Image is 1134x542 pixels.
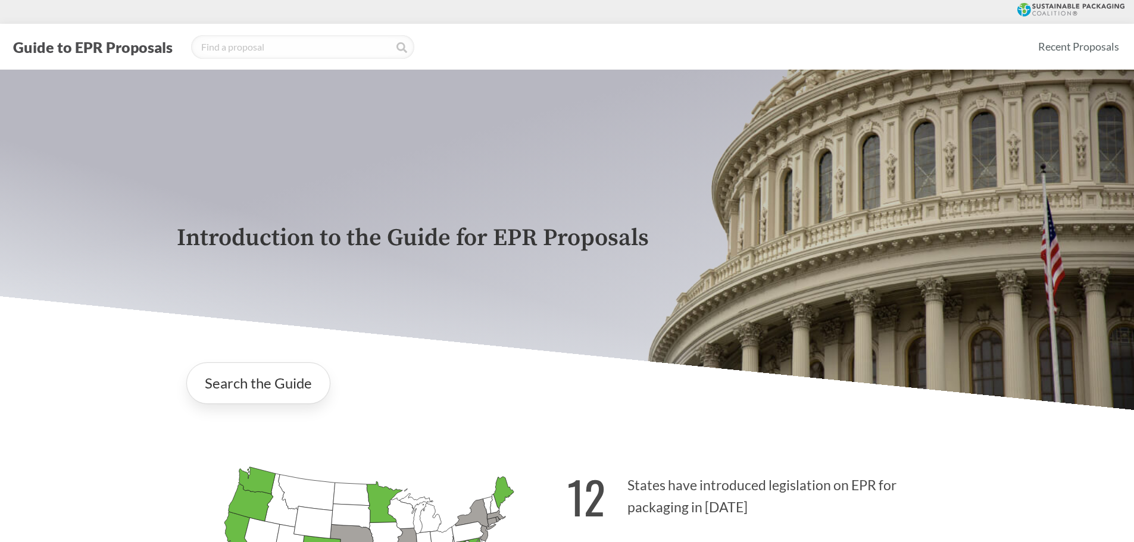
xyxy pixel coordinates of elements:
[1033,33,1124,60] a: Recent Proposals
[186,362,330,404] a: Search the Guide
[177,225,958,252] p: Introduction to the Guide for EPR Proposals
[567,463,605,530] strong: 12
[191,35,414,59] input: Find a proposal
[10,37,176,57] button: Guide to EPR Proposals
[567,456,958,530] p: States have introduced legislation on EPR for packaging in [DATE]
